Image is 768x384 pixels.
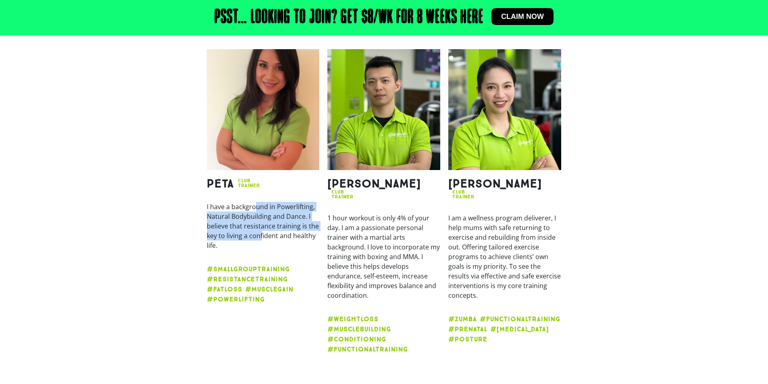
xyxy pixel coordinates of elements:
[452,189,475,199] h2: CLUB TRAINER
[207,202,320,250] p: I have a background in Powerlifting, Natural Bodybuilding and Dance. I believe that resistance tr...
[214,8,483,27] h2: Psst… Looking to join? Get $8/wk for 8 weeks here
[448,213,561,300] p: I am a wellness program deliverer, I help mums with safe returning to exercise and rebuilding fro...
[207,265,293,303] strong: #SMALLGROUPTRAINING #RESISTANCETRAINING #FATLOSS #MUSCLEGAIN #POWERLIFTING
[238,178,260,188] h2: CLUB TRAINER
[331,189,354,199] h2: CLUB TRAINER
[448,178,542,189] h2: [PERSON_NAME]
[501,13,544,20] span: Claim now
[491,8,554,25] a: Claim now
[327,213,440,300] p: 1 hour workout is only 4% of your day. I am a passionate personal trainer with a martial arts bac...
[448,315,560,343] strong: #zumba #functionaltraining #prenatal #[MEDICAL_DATA] #posture
[207,178,234,189] h2: Peta
[327,178,421,189] h2: [PERSON_NAME]
[327,315,408,353] strong: #weightloss #musclebuilding #conditioning #functionaltraining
